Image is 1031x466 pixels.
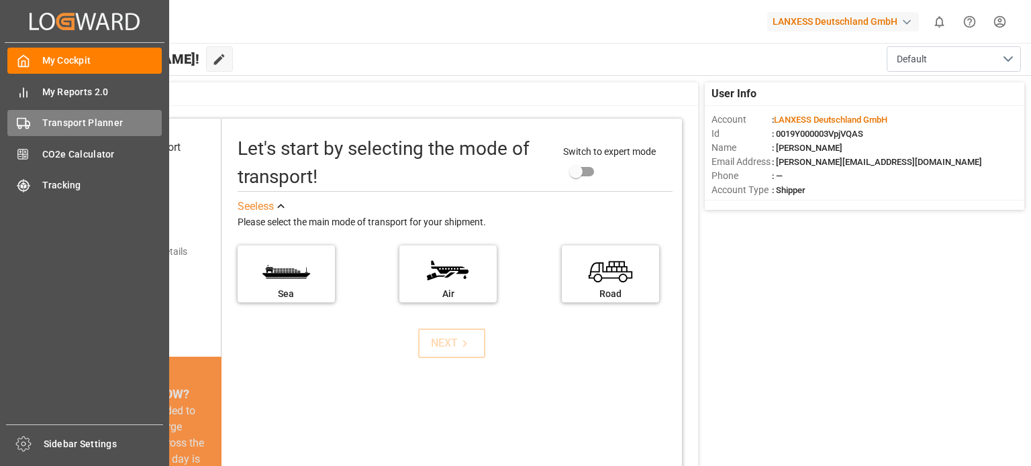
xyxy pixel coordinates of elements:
div: Please select the main mode of transport for your shipment. [238,215,673,231]
div: NEXT [431,335,472,351]
a: My Reports 2.0 [7,78,162,105]
span: Tracking [42,178,162,192]
div: LANXESS Deutschland GmbH [767,12,919,32]
button: show 0 new notifications [924,7,954,37]
span: : [PERSON_NAME] [772,143,842,153]
span: Hello [PERSON_NAME]! [55,46,199,72]
span: : 0019Y000003VpjVQAS [772,129,863,139]
div: Add shipping details [103,245,187,259]
a: My Cockpit [7,48,162,74]
button: LANXESS Deutschland GmbH [767,9,924,34]
a: CO2e Calculator [7,141,162,167]
span: My Cockpit [42,54,162,68]
button: NEXT [418,329,485,358]
span: Account Type [711,183,772,197]
span: Default [897,52,927,66]
span: : [772,115,887,125]
span: My Reports 2.0 [42,85,162,99]
span: Email Address [711,155,772,169]
div: Road [569,287,652,301]
span: Id [711,127,772,141]
span: : Shipper [772,185,805,195]
div: Air [406,287,490,301]
span: : — [772,171,783,181]
span: Switch to expert mode [563,146,656,157]
span: LANXESS Deutschland GmbH [774,115,887,125]
span: Sidebar Settings [44,437,164,451]
span: Account [711,113,772,127]
div: Sea [244,287,328,301]
div: See less [238,198,274,215]
span: Transport Planner [42,116,162,130]
span: Phone [711,169,772,183]
span: Name [711,141,772,155]
div: Let's start by selecting the mode of transport! [238,135,550,191]
span: CO2e Calculator [42,148,162,162]
a: Transport Planner [7,110,162,136]
button: open menu [887,46,1021,72]
span: User Info [711,86,756,102]
a: Tracking [7,172,162,198]
span: : [PERSON_NAME][EMAIL_ADDRESS][DOMAIN_NAME] [772,157,982,167]
button: Help Center [954,7,985,37]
